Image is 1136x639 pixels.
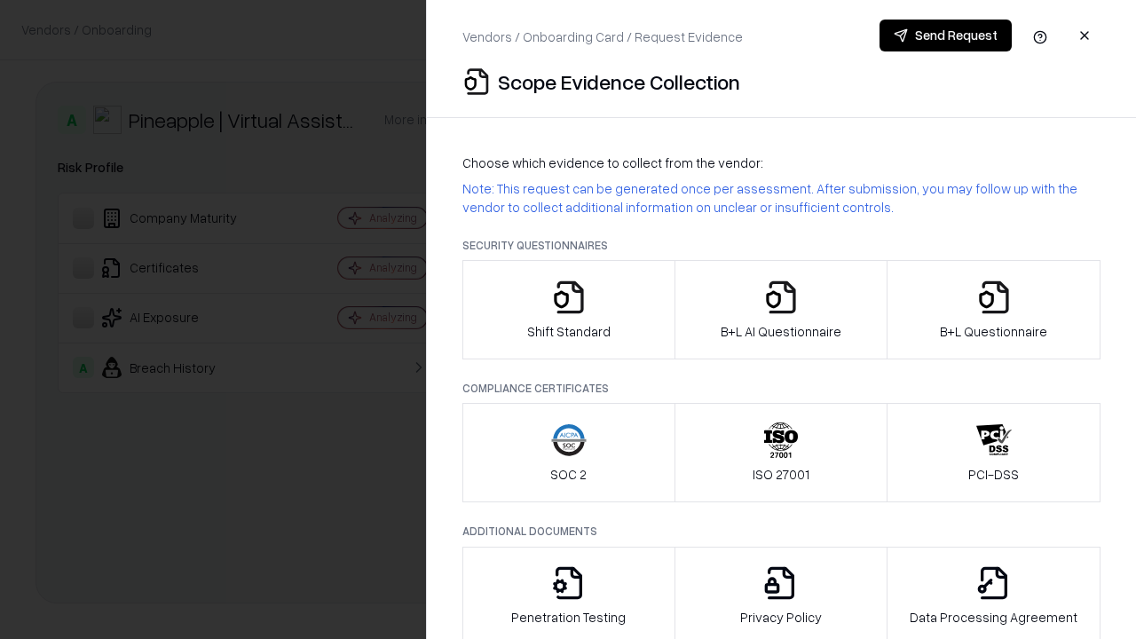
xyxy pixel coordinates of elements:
p: Note: This request can be generated once per assessment. After submission, you may follow up with... [462,179,1100,217]
p: Shift Standard [527,322,611,341]
p: B+L Questionnaire [940,322,1047,341]
button: B+L AI Questionnaire [674,260,888,359]
p: Compliance Certificates [462,381,1100,396]
button: Shift Standard [462,260,675,359]
p: Vendors / Onboarding Card / Request Evidence [462,28,743,46]
p: Privacy Policy [740,608,822,627]
button: ISO 27001 [674,403,888,502]
p: Penetration Testing [511,608,626,627]
p: B+L AI Questionnaire [721,322,841,341]
p: SOC 2 [550,465,587,484]
button: Send Request [880,20,1012,51]
p: Scope Evidence Collection [498,67,740,96]
p: Choose which evidence to collect from the vendor: [462,154,1100,172]
p: PCI-DSS [968,465,1019,484]
p: Security Questionnaires [462,238,1100,253]
button: B+L Questionnaire [887,260,1100,359]
p: ISO 27001 [753,465,809,484]
button: SOC 2 [462,403,675,502]
button: PCI-DSS [887,403,1100,502]
p: Additional Documents [462,524,1100,539]
p: Data Processing Agreement [910,608,1077,627]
